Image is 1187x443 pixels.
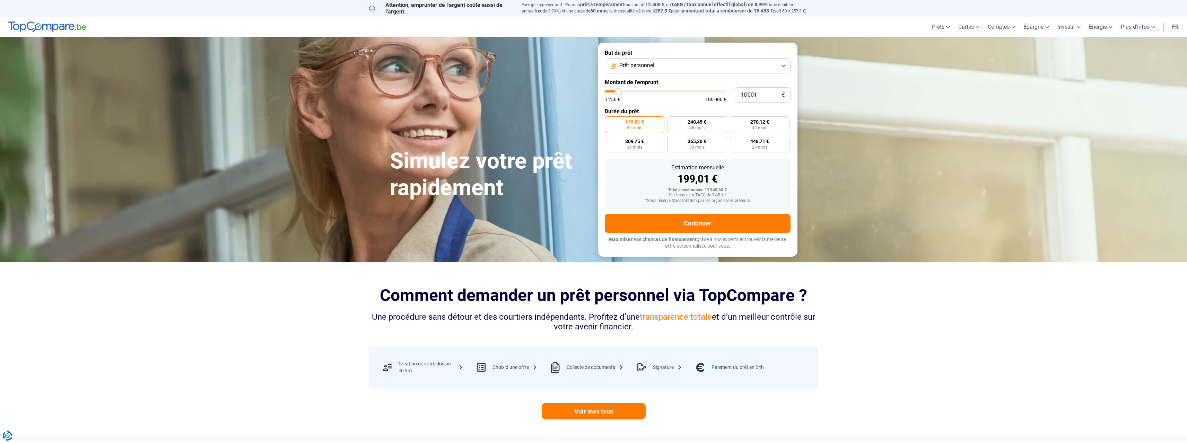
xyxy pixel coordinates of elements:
span: 309,75 € [625,139,644,144]
span: 365,30 € [688,139,706,144]
button: Continuer [605,214,791,233]
span: 257,3 € [655,8,671,14]
span: Maximisez vos chances de financement [609,237,697,242]
a: Comptes [984,17,1019,37]
h2: Comment demander un prêt personnel via TopCompare ? [369,286,818,305]
span: TAEG (Taux annuel effectif global) de 8,99% [671,2,767,7]
div: Une procédure sans détour et des courtiers indépendants. Profitez d’une et d’un meilleur contrôle... [369,312,818,332]
span: 448,71 € [750,139,769,144]
div: Paiement du prêt en 24h [712,364,764,371]
span: 240,45 € [688,119,706,124]
a: Énergie [1085,17,1117,37]
div: Création de votre dossier en 5m [399,361,463,374]
span: 24 mois [752,145,767,149]
span: fixe [534,8,543,14]
div: Signature [653,364,682,371]
span: 199,01 € [625,119,644,124]
a: Voir mes taux [542,403,646,419]
span: 48 mois [689,126,705,130]
span: 30 mois [689,145,705,149]
a: Cartes [954,17,984,37]
span: 60 mois [590,8,608,14]
button: Prêt personnel [605,58,791,73]
a: fr [1168,17,1183,37]
label: Montant de l'emprunt [605,79,791,86]
span: 1 250 € [605,97,620,102]
p: Exemple représentatif : Pour un tous but de , un (taux débiteur annuel de 8,99%) et une durée de ... [522,2,818,14]
div: *Sous réserve d'acceptation par les organismes prêteurs [610,198,785,203]
span: 36 mois [627,145,642,149]
p: grâce à nos experts et trouvez la meilleure offre personnalisée pour vous. [605,236,791,250]
div: Estimation mensuelle [610,165,785,170]
p: Attention, emprunter de l'argent coûte aussi de l'argent. [369,2,513,15]
div: Choix d’une offre [492,364,537,371]
span: montant total à rembourser de 15.438 € [686,8,773,14]
div: 199,01 € [610,174,785,184]
span: 42 mois [752,126,767,130]
span: € [782,92,785,98]
a: Prêts [928,17,954,37]
span: prêt à tempérament [580,2,624,7]
div: Total à rembourser: 11 940,60 € [610,188,785,193]
span: 100 000 € [705,97,726,102]
span: Prêt personnel [619,62,654,69]
a: Plus d'infos [1117,17,1159,37]
span: 270,12 € [750,119,769,124]
img: TopCompare [8,21,86,33]
span: 12.500 € [645,2,664,7]
h1: Simulez votre prêt rapidement [390,148,590,201]
span: transparence totale [640,312,712,322]
div: Sur base d'un TAEG de 7,45 %* [610,193,785,198]
span: 60 mois [627,126,642,130]
a: Investir [1053,17,1085,37]
div: Collecte de documents [567,364,623,371]
label: But du prêt [605,50,791,56]
label: Durée du prêt [605,108,791,115]
a: Épargne [1019,17,1053,37]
